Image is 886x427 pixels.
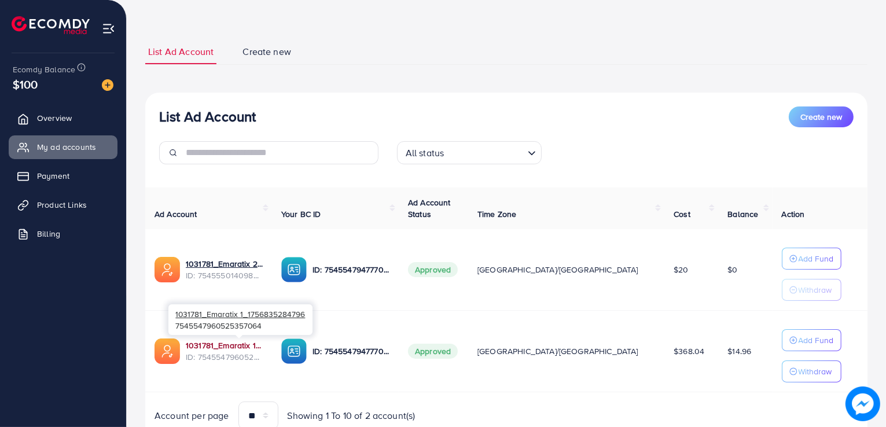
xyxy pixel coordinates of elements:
[102,22,115,35] img: menu
[799,252,834,266] p: Add Fund
[674,264,688,275] span: $20
[845,386,880,421] img: image
[186,340,263,351] a: 1031781_Emaratix 1_1756835284796
[155,257,180,282] img: ic-ads-acc.e4c84228.svg
[186,258,263,270] a: 1031781_Emaratix 2_1756835320982
[281,257,307,282] img: ic-ba-acc.ded83a64.svg
[242,45,291,58] span: Create new
[37,141,96,153] span: My ad accounts
[397,141,542,164] div: Search for option
[313,344,389,358] p: ID: 7545547947770052616
[477,208,516,220] span: Time Zone
[281,338,307,364] img: ic-ba-acc.ded83a64.svg
[155,338,180,364] img: ic-ads-acc.e4c84228.svg
[13,64,75,75] span: Ecomdy Balance
[159,108,256,125] h3: List Ad Account
[13,76,38,93] span: $100
[186,270,263,281] span: ID: 7545550140984410113
[148,45,214,58] span: List Ad Account
[9,222,117,245] a: Billing
[782,248,841,270] button: Add Fund
[800,111,842,123] span: Create new
[281,208,321,220] span: Your BC ID
[186,351,263,363] span: ID: 7545547960525357064
[408,344,458,359] span: Approved
[313,263,389,277] p: ID: 7545547947770052616
[799,333,834,347] p: Add Fund
[727,345,751,357] span: $14.96
[799,365,832,378] p: Withdraw
[37,228,60,240] span: Billing
[477,345,638,357] span: [GEOGRAPHIC_DATA]/[GEOGRAPHIC_DATA]
[12,16,90,34] img: logo
[477,264,638,275] span: [GEOGRAPHIC_DATA]/[GEOGRAPHIC_DATA]
[37,112,72,124] span: Overview
[782,329,841,351] button: Add Fund
[155,409,229,422] span: Account per page
[155,208,197,220] span: Ad Account
[408,262,458,277] span: Approved
[674,208,690,220] span: Cost
[727,208,758,220] span: Balance
[186,258,263,282] div: <span class='underline'>1031781_Emaratix 2_1756835320982</span></br>7545550140984410113
[799,283,832,297] p: Withdraw
[175,308,305,319] span: 1031781_Emaratix 1_1756835284796
[9,164,117,187] a: Payment
[9,106,117,130] a: Overview
[403,145,447,161] span: All status
[447,142,523,161] input: Search for option
[168,304,313,335] div: 7545547960525357064
[782,208,805,220] span: Action
[789,106,854,127] button: Create new
[674,345,704,357] span: $368.04
[782,360,841,382] button: Withdraw
[37,199,87,211] span: Product Links
[37,170,69,182] span: Payment
[782,279,841,301] button: Withdraw
[288,409,416,422] span: Showing 1 To 10 of 2 account(s)
[727,264,737,275] span: $0
[9,135,117,159] a: My ad accounts
[408,197,451,220] span: Ad Account Status
[102,79,113,91] img: image
[9,193,117,216] a: Product Links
